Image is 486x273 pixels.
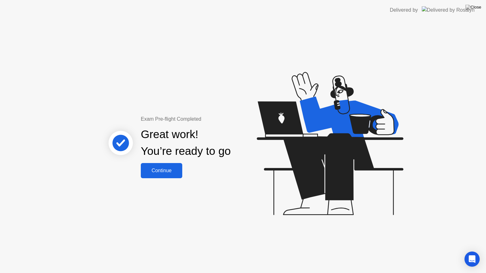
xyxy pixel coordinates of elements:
[422,6,475,14] img: Delivered by Rosalyn
[141,163,182,178] button: Continue
[465,5,481,10] img: Close
[141,115,271,123] div: Exam Pre-flight Completed
[390,6,418,14] div: Delivered by
[464,252,480,267] div: Open Intercom Messenger
[141,126,231,160] div: Great work! You’re ready to go
[143,168,180,173] div: Continue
